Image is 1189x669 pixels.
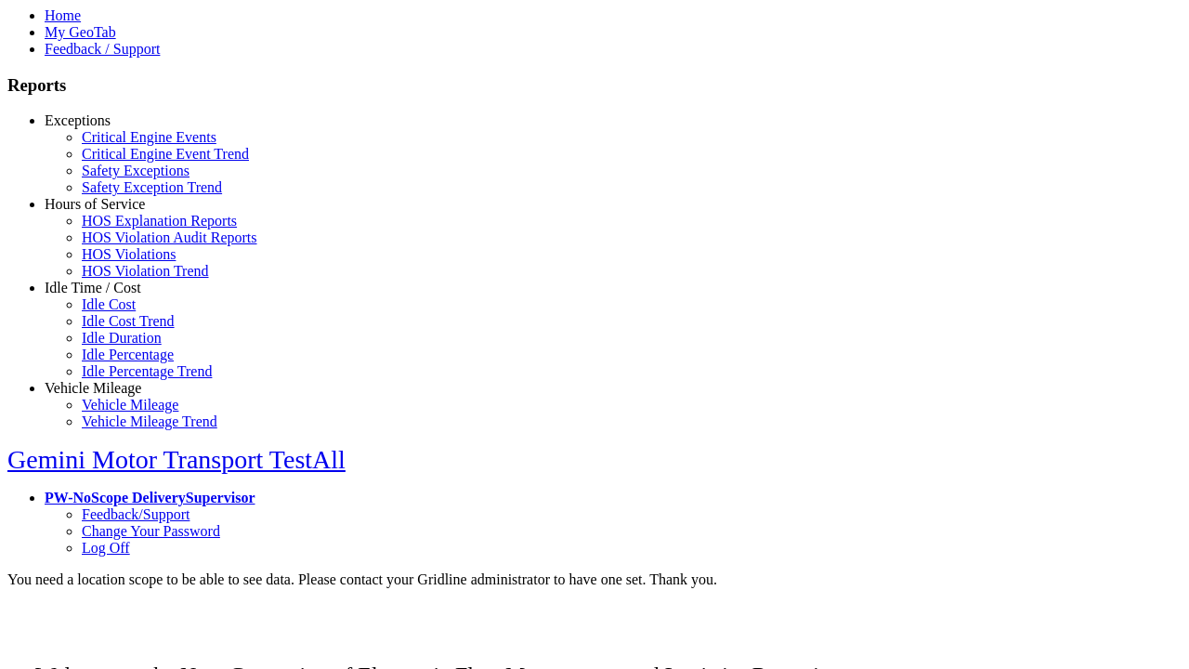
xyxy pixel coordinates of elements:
a: Log Off [82,540,130,556]
a: Exceptions [45,112,111,128]
a: Safety Exception Trend [82,179,222,195]
a: Idle Time / Cost [45,280,141,295]
a: Critical Engine Events [82,129,216,145]
a: Home [45,7,81,23]
h3: Reports [7,75,1182,96]
a: Vehicle Mileage Trend [82,413,217,429]
a: Critical Engine Event Trend [82,146,249,162]
a: HOS Violation Audit Reports [82,230,257,245]
div: You need a location scope to be able to see data. Please contact your Gridline administrator to h... [7,571,1182,588]
a: Safety Exceptions [82,163,189,178]
a: Idle Percentage Trend [82,363,212,379]
a: Feedback / Support [45,41,160,57]
a: Change Your Password [82,523,220,539]
a: My GeoTab [45,24,116,40]
a: Hours of Service [45,196,145,212]
a: Idle Cost Trend [82,313,175,329]
a: Gemini Motor Transport TestAll [7,445,346,474]
a: Idle Cost [82,296,136,312]
a: HOS Violations [82,246,176,262]
a: PW-NoScope DeliverySupervisor [45,490,255,505]
a: Feedback/Support [82,506,189,522]
a: Idle Percentage [82,347,174,362]
a: Vehicle Mileage [82,397,178,413]
a: Vehicle Mileage [45,380,141,396]
a: HOS Violation Trend [82,263,209,279]
a: Idle Duration [82,330,162,346]
a: HOS Explanation Reports [82,213,237,229]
